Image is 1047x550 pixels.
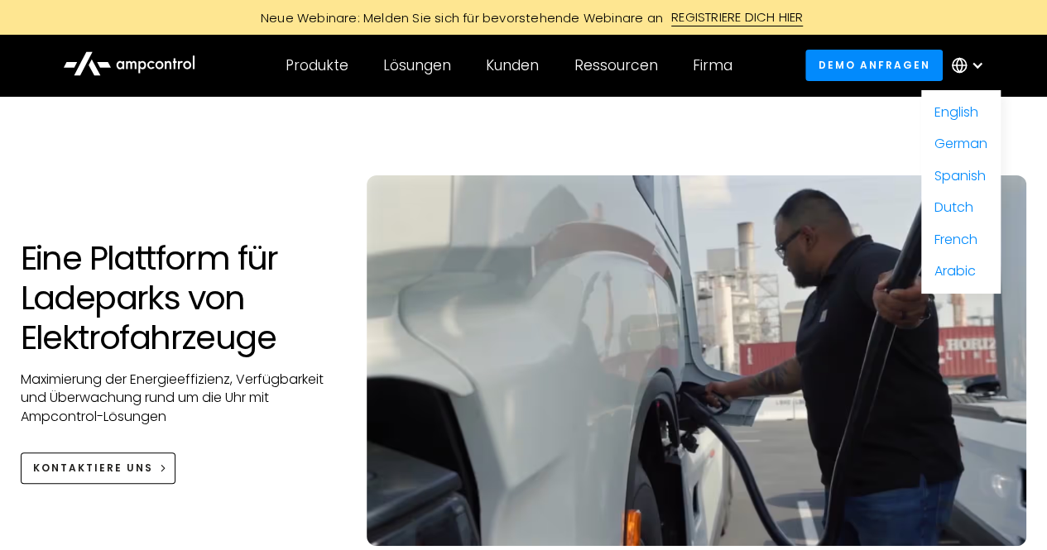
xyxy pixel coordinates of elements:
div: Firma [693,56,732,74]
div: REGISTRIERE DICH HIER [671,8,803,26]
div: KONTAKTIERE UNS [33,461,153,476]
p: Maximierung der Energieeffizienz, Verfügbarkeit und Überwachung rund um die Uhr mit Ampcontrol-Lö... [21,371,334,426]
a: Spanish [934,166,986,185]
a: KONTAKTIERE UNS [21,452,176,483]
div: Lösungen [383,56,451,74]
a: Neue Webinare: Melden Sie sich für bevorstehende Webinare anREGISTRIERE DICH HIER [151,8,896,26]
div: Kunden [486,56,539,74]
a: English [934,103,978,122]
a: Arabic [934,261,976,280]
a: German [934,134,987,153]
h1: Eine Plattform für Ladeparks von Elektrofahrzeuge [21,238,334,357]
div: Ressourcen [574,56,657,74]
div: Neue Webinare: Melden Sie sich für bevorstehende Webinare an [244,9,671,26]
a: Demo anfragen [805,50,943,80]
div: Produkte [286,56,348,74]
a: Dutch [934,198,973,217]
a: French [934,230,977,249]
